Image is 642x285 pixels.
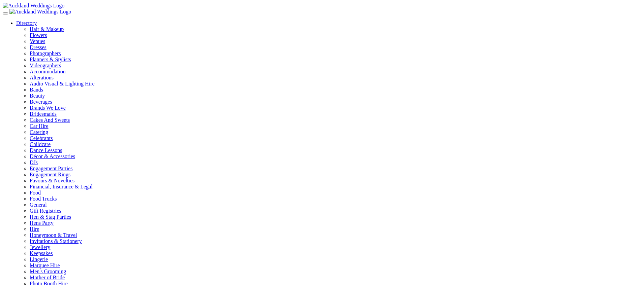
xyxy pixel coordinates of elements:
[3,3,64,9] img: Auckland Weddings Logo
[30,26,639,32] a: Hair & Makeup
[30,32,639,38] a: Flowers
[30,111,57,117] a: Bridesmaids
[30,63,639,69] a: Videographers
[30,232,77,238] a: Honeymoon & Travel
[30,262,60,268] a: Marquee Hire
[30,87,43,93] a: Bands
[30,238,82,244] a: Invitations & Stationery
[30,129,48,135] a: Catering
[30,147,62,153] a: Dance Lessons
[30,153,75,159] a: Décor & Accessories
[30,202,47,208] a: General
[30,184,93,189] a: Financial, Insurance & Legal
[30,44,639,50] a: Dresses
[30,166,73,171] a: Engagement Parties
[30,50,639,57] a: Photographers
[30,159,38,165] a: DJs
[30,226,39,232] a: Hire
[30,57,639,63] a: Planners & Stylists
[30,172,70,177] a: Engagement Rings
[30,220,54,226] a: Hens Party
[30,135,53,141] a: Celebrants
[30,269,66,274] a: Men's Grooming
[9,9,71,15] img: Auckland Weddings Logo
[30,275,65,280] a: Mother of Bride
[30,93,45,99] a: Beauty
[30,105,66,111] a: Brands We Love
[30,75,54,80] a: Alterations
[30,256,48,262] a: Lingerie
[30,244,50,250] a: Jewellery
[30,69,66,74] a: Accommodation
[30,141,51,147] a: Childcare
[30,214,71,220] a: Hen & Stag Parties
[30,123,49,129] a: Car Hire
[30,190,41,195] a: Food
[30,81,95,86] a: Audio Visual & Lighting Hire
[30,38,639,44] a: Venues
[30,196,57,202] a: Food Trucks
[30,117,70,123] a: Cakes And Sweets
[3,12,8,14] button: Menu
[30,178,74,183] a: Favours & Novelties
[30,250,53,256] a: Keepsakes
[16,20,37,26] a: Directory
[30,99,52,105] a: Beverages
[30,208,61,214] a: Gift Registries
